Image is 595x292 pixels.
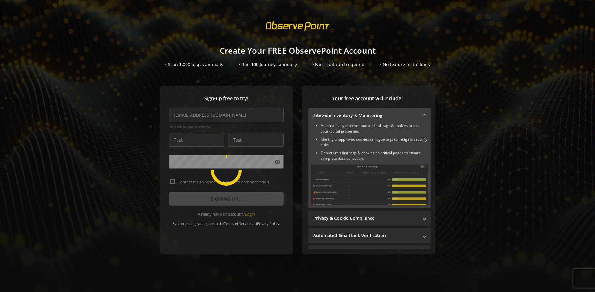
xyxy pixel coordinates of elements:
[308,211,431,226] mat-expansion-panel-header: Privacy & Cookie Compliance
[313,215,418,221] mat-panel-title: Privacy & Cookie Compliance
[321,123,428,134] li: Automatically discover and audit all tags & cookies across your digital properties.
[257,221,279,226] a: Privacy Policy
[308,245,431,260] mat-expansion-panel-header: Performance Monitoring with Web Vitals
[313,232,418,239] mat-panel-title: Automated Email Link Verification
[380,61,430,68] div: • No feature restrictions
[165,61,223,68] div: • Scan 1,000 pages annually
[308,228,431,243] mat-expansion-panel-header: Automated Email Link Verification
[308,123,431,208] div: Sitewide Inventory & Monitoring
[321,137,428,148] li: Identify unapproved cookies or rogue tags to mitigate security risks.
[321,150,428,161] li: Detects missing tags & cookies on critical pages to ensure complete data collection.
[224,221,251,226] a: Terms of Service
[308,108,431,123] mat-expansion-panel-header: Sitewide Inventory & Monitoring
[311,164,428,205] img: Sitewide Inventory & Monitoring
[169,217,284,226] div: By proceeding, you agree to the and .
[169,95,284,102] span: Sign-up free to try!
[239,61,297,68] div: • Run 100 Journeys annually
[308,95,426,102] span: Your free account will include:
[313,112,418,119] mat-panel-title: Sitewide Inventory & Monitoring
[312,61,364,68] div: • No credit card required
